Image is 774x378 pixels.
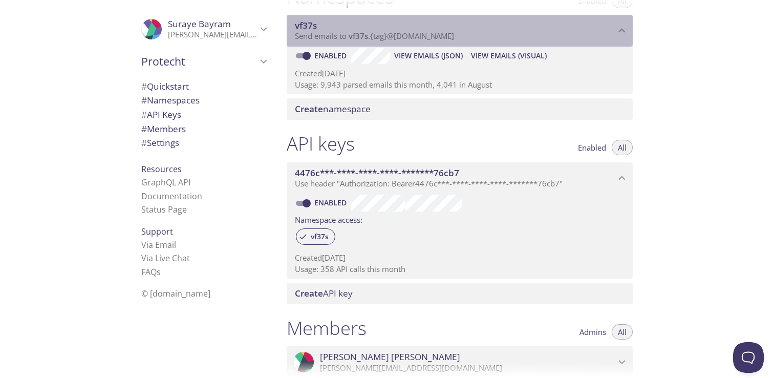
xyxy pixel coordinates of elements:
[287,346,633,378] div: Jake Hatfield
[141,226,173,237] span: Support
[320,351,460,363] span: [PERSON_NAME] [PERSON_NAME]
[141,204,187,215] a: Status Page
[133,79,274,94] div: Quickstart
[141,266,161,278] a: FAQ
[141,109,147,120] span: #
[295,68,625,79] p: Created [DATE]
[296,228,335,245] div: vf37s
[141,191,202,202] a: Documentation
[141,137,179,149] span: Settings
[141,80,189,92] span: Quickstart
[573,324,612,340] button: Admins
[394,50,463,62] span: View Emails (JSON)
[141,177,190,188] a: GraphQL API
[168,18,231,30] span: Suraye Bayram
[141,94,147,106] span: #
[141,239,176,250] a: Via Email
[612,140,633,155] button: All
[733,342,764,373] iframe: Help Scout Beacon - Open
[141,137,147,149] span: #
[287,132,355,155] h1: API keys
[287,15,633,47] div: vf37s namespace
[141,80,147,92] span: #
[133,48,274,75] div: Protecht
[141,163,182,175] span: Resources
[313,198,351,207] a: Enabled
[168,30,257,40] p: [PERSON_NAME][EMAIL_ADDRESS][DOMAIN_NAME]
[133,93,274,108] div: Namespaces
[133,122,274,136] div: Members
[305,232,335,241] span: vf37s
[295,103,323,115] span: Create
[295,287,353,299] span: API key
[295,79,625,90] p: Usage: 9,943 parsed emails this month, 4,041 in August
[295,19,317,31] span: vf37s
[141,94,200,106] span: Namespaces
[287,98,633,120] div: Create namespace
[295,264,625,275] p: Usage: 358 API calls this month
[295,31,454,41] span: Send emails to . {tag} @[DOMAIN_NAME]
[141,109,181,120] span: API Keys
[133,108,274,122] div: API Keys
[471,50,547,62] span: View Emails (Visual)
[157,266,161,278] span: s
[141,123,147,135] span: #
[141,253,190,264] a: Via Live Chat
[295,253,625,263] p: Created [DATE]
[612,324,633,340] button: All
[287,283,633,304] div: Create API Key
[141,54,257,69] span: Protecht
[295,212,362,226] label: Namespace access:
[390,48,467,64] button: View Emails (JSON)
[313,51,351,60] a: Enabled
[295,287,323,299] span: Create
[572,140,612,155] button: Enabled
[141,123,186,135] span: Members
[141,288,210,299] span: © [DOMAIN_NAME]
[295,103,371,115] span: namespace
[349,31,368,41] span: vf37s
[133,12,274,46] div: Suraye Bayram
[287,317,367,340] h1: Members
[467,48,551,64] button: View Emails (Visual)
[133,136,274,150] div: Team Settings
